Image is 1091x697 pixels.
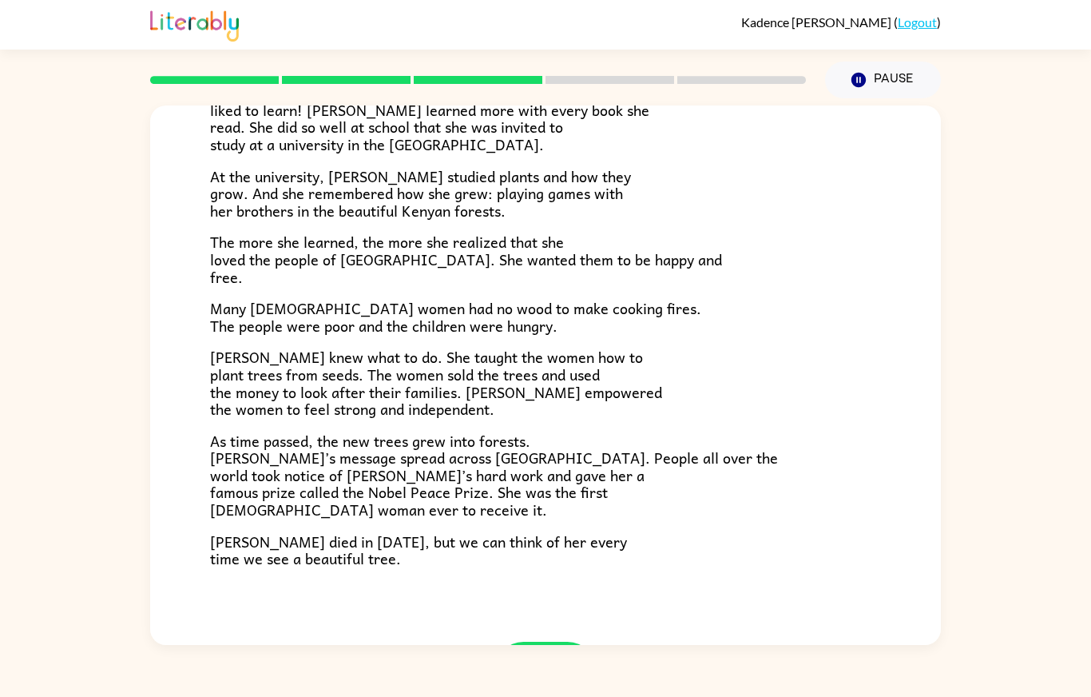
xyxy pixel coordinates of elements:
img: Literably [150,6,239,42]
div: ( ) [741,14,941,30]
button: Pause [825,62,941,98]
span: [PERSON_NAME] knew what to do. She taught the women how to plant trees from seeds. The women sold... [210,345,662,420]
span: At the university, [PERSON_NAME] studied plants and how they grow. And she remembered how she gre... [210,165,631,222]
a: Logout [898,14,937,30]
span: [PERSON_NAME] died in [DATE], but we can think of her every time we see a beautiful tree. [210,530,627,571]
span: Many [DEMOGRAPHIC_DATA] women had no wood to make cooking fires. The people were poor and the chi... [210,297,701,337]
span: The more she learned, the more she realized that she loved the people of [GEOGRAPHIC_DATA]. She w... [210,230,722,288]
span: As time passed, the new trees grew into forests. [PERSON_NAME]’s message spread across [GEOGRAPHI... [210,429,778,521]
span: Kadence [PERSON_NAME] [741,14,894,30]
